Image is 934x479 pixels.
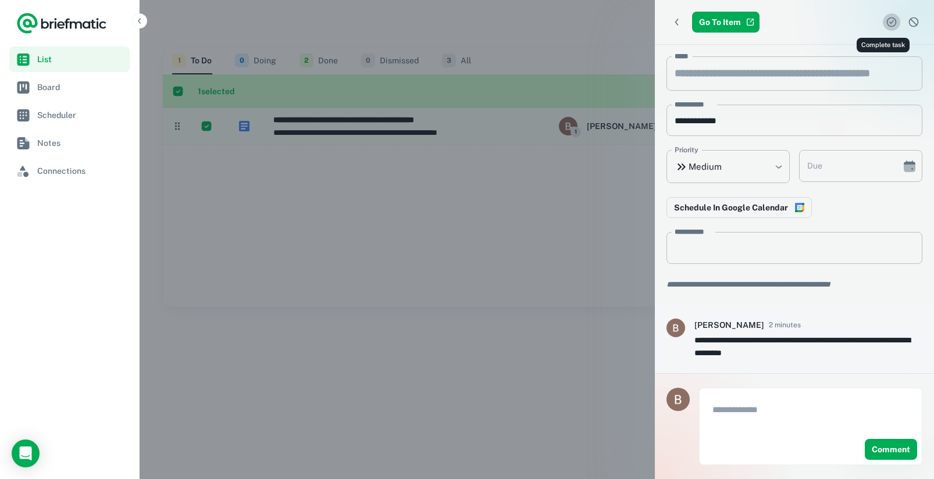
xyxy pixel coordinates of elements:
[898,155,921,178] button: Choose date
[769,320,801,330] span: 2 minutes
[37,53,125,66] span: List
[9,158,130,184] a: Connections
[666,319,685,337] img: ACg8ocLQQbVgMjj-pU8V_DHAb3L3-MSMPJlePcJTOWKTlBjot4_LyQ=s50-c-k-no
[9,130,130,156] a: Notes
[666,197,812,218] button: Connect to Google Calendar to reserve time in your schedule to complete this work
[37,109,125,121] span: Scheduler
[692,12,760,33] a: Go To Item
[666,12,687,33] button: Back
[37,81,125,94] span: Board
[883,13,900,31] button: Complete task
[694,319,764,331] h6: [PERSON_NAME]
[9,74,130,100] a: Board
[666,150,790,183] div: Medium
[905,13,922,31] button: Dismiss task
[37,137,125,149] span: Notes
[666,388,690,411] img: Brian Bensky
[9,102,130,128] a: Scheduler
[675,145,698,155] label: Priority
[9,47,130,72] a: List
[12,439,40,467] div: Open Intercom Messenger
[16,12,107,35] a: Logo
[37,165,125,177] span: Connections
[865,439,917,460] button: Comment
[857,38,910,52] div: Complete task
[655,45,934,373] div: scrollable content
